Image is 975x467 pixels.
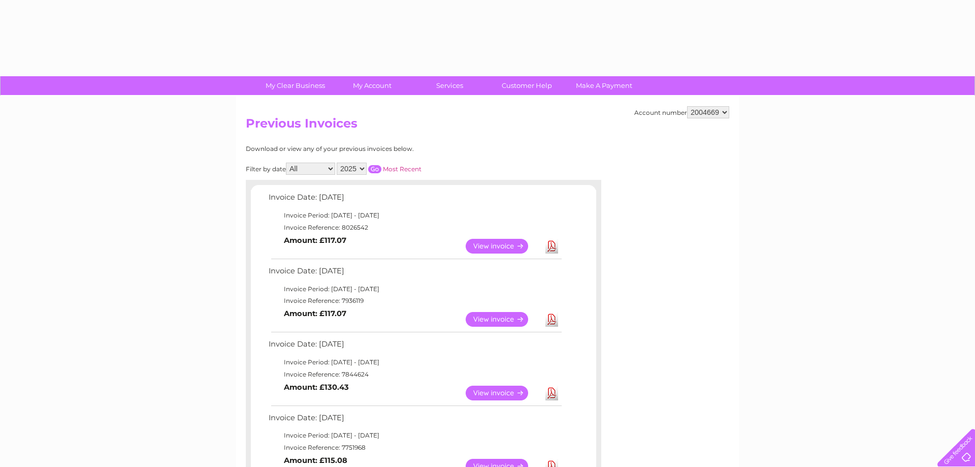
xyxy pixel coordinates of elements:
b: Amount: £117.07 [284,236,346,245]
td: Invoice Period: [DATE] - [DATE] [266,429,563,442]
a: My Clear Business [253,76,337,95]
td: Invoice Date: [DATE] [266,337,563,356]
b: Amount: £115.08 [284,456,347,465]
td: Invoice Period: [DATE] - [DATE] [266,283,563,295]
h2: Previous Invoices [246,116,729,136]
a: Most Recent [383,165,421,173]
a: Download [545,386,558,400]
td: Invoice Reference: 8026542 [266,222,563,234]
td: Invoice Period: [DATE] - [DATE] [266,356,563,368]
a: Services [408,76,492,95]
b: Amount: £117.07 [284,309,346,318]
div: Filter by date [246,163,512,175]
td: Invoice Reference: 7844624 [266,368,563,381]
td: Invoice Period: [DATE] - [DATE] [266,209,563,222]
a: My Account [331,76,414,95]
a: View [466,312,540,327]
div: Account number [634,106,729,118]
a: Make A Payment [562,76,646,95]
td: Invoice Date: [DATE] [266,411,563,430]
div: Download or view any of your previous invoices below. [246,145,512,152]
td: Invoice Reference: 7936119 [266,295,563,307]
td: Invoice Date: [DATE] [266,264,563,283]
a: Download [545,239,558,254]
a: Customer Help [485,76,569,95]
a: Download [545,312,558,327]
td: Invoice Reference: 7751968 [266,442,563,454]
b: Amount: £130.43 [284,383,349,392]
td: Invoice Date: [DATE] [266,191,563,209]
a: View [466,239,540,254]
a: View [466,386,540,400]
